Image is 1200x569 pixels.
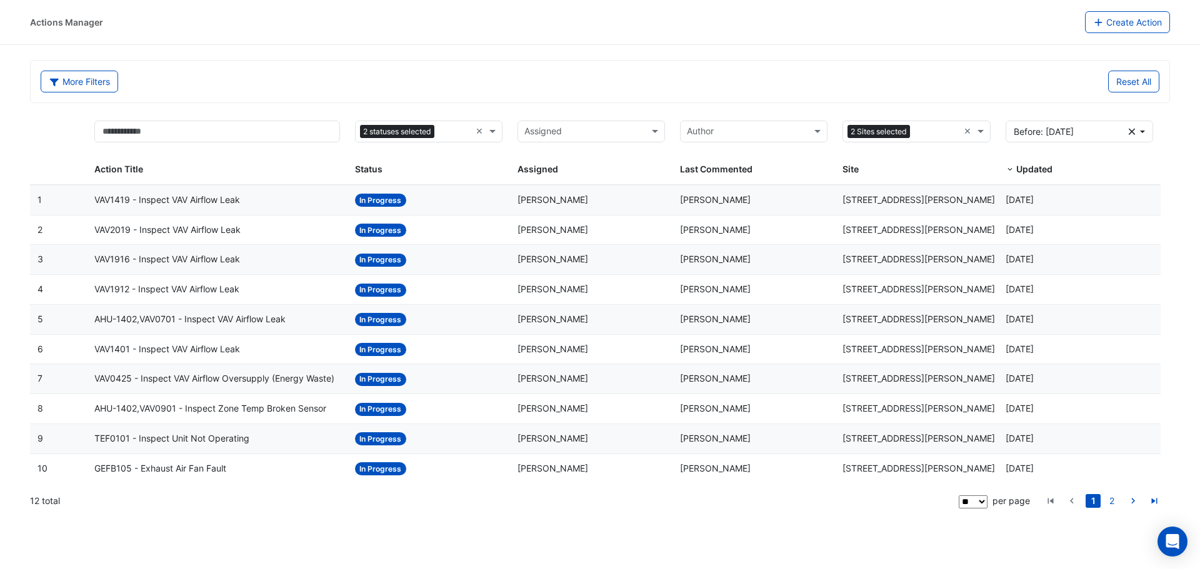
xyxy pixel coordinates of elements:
[94,372,334,386] span: VAV0425 - Inspect VAV Airflow Oversupply (Energy Waste)
[1085,11,1171,33] button: Create Action
[517,254,588,264] span: [PERSON_NAME]
[517,403,588,413] span: [PERSON_NAME]
[355,432,407,445] span: In Progress
[1108,71,1159,92] button: Reset All
[37,344,43,354] span: 6
[1126,494,1141,508] a: go to next page
[355,254,407,267] span: In Progress
[964,124,974,139] span: Clear
[94,252,240,267] span: VAV1916 - Inspect VAV Airflow Leak
[1043,494,1058,508] a: go to first page
[847,125,910,139] span: 2 Sites selected
[1006,463,1034,473] span: 2025-03-13T12:56:40.438
[842,224,995,235] span: [STREET_ADDRESS][PERSON_NAME]
[517,373,588,383] span: [PERSON_NAME]
[37,463,47,473] span: 10
[30,485,956,517] div: 12 total
[94,282,239,297] span: VAV1912 - Inspect VAV Airflow Leak
[842,373,995,383] span: [STREET_ADDRESS][PERSON_NAME]
[1006,194,1034,205] span: 2025-04-30T15:43:08.014
[37,314,43,324] span: 5
[1064,494,1079,508] a: go to previous page
[842,164,859,174] span: Site
[680,373,751,383] span: [PERSON_NAME]
[842,344,995,354] span: [STREET_ADDRESS][PERSON_NAME]
[476,124,486,139] span: Clear
[360,125,434,139] span: 2 statuses selected
[517,194,588,205] span: [PERSON_NAME]
[680,284,751,294] span: [PERSON_NAME]
[1086,494,1101,508] a: 1
[355,194,407,207] span: In Progress
[680,164,752,174] span: Last Commented
[355,284,407,297] span: In Progress
[1006,254,1034,264] span: 2025-04-30T15:27:18.423
[37,224,42,235] span: 2
[1006,284,1034,294] span: 2025-04-30T15:25:52.228
[1006,314,1034,324] span: 2025-04-30T14:18:48.035
[355,403,407,416] span: In Progress
[1006,344,1034,354] span: 2025-04-30T14:06:58.997
[94,223,241,237] span: VAV2019 - Inspect VAV Airflow Leak
[517,344,588,354] span: [PERSON_NAME]
[41,71,118,92] button: More Filters
[355,373,407,386] span: In Progress
[1157,527,1187,557] div: Open Intercom Messenger
[1129,125,1136,138] fa-icon: Clear
[842,463,995,473] span: [STREET_ADDRESS][PERSON_NAME]
[1006,121,1153,142] button: Before: [DATE]
[842,433,995,443] span: [STREET_ADDRESS][PERSON_NAME]
[680,403,751,413] span: [PERSON_NAME]
[842,284,995,294] span: [STREET_ADDRESS][PERSON_NAME]
[1104,494,1119,508] a: 2
[355,343,407,356] span: In Progress
[37,194,42,205] span: 1
[1014,126,1074,137] span: Before: 02 Aug 25
[37,254,43,264] span: 3
[1084,494,1102,508] li: page 1
[1006,433,1034,443] span: 2025-03-13T12:57:12.259
[1016,164,1052,174] span: Updated
[355,164,382,174] span: Status
[94,164,143,174] span: Action Title
[1006,403,1034,413] span: 2025-03-26T15:44:13.098
[94,312,286,327] span: AHU-1402,VAV0701 - Inspect VAV Airflow Leak
[517,314,588,324] span: [PERSON_NAME]
[680,314,751,324] span: [PERSON_NAME]
[37,284,43,294] span: 4
[37,373,42,383] span: 7
[1006,224,1034,235] span: 2025-04-30T15:31:57.184
[517,433,588,443] span: [PERSON_NAME]
[517,164,558,174] span: Assigned
[1102,494,1121,508] li: page 2
[37,403,43,413] span: 8
[1147,494,1162,508] a: go to last page
[680,433,751,443] span: [PERSON_NAME]
[355,313,407,326] span: In Progress
[30,16,103,29] div: Actions Manager
[94,462,226,476] span: GEFB105 - Exhaust Air Fan Fault
[992,495,1030,506] span: per page
[842,314,995,324] span: [STREET_ADDRESS][PERSON_NAME]
[680,194,751,205] span: [PERSON_NAME]
[680,224,751,235] span: [PERSON_NAME]
[517,463,588,473] span: [PERSON_NAME]
[680,344,751,354] span: [PERSON_NAME]
[355,462,407,475] span: In Progress
[1006,373,1034,383] span: 2025-04-09T15:04:03.813
[680,463,751,473] span: [PERSON_NAME]
[94,193,240,207] span: VAV1419 - Inspect VAV Airflow Leak
[94,342,240,357] span: VAV1401 - Inspect VAV Airflow Leak
[355,224,407,237] span: In Progress
[842,403,995,413] span: [STREET_ADDRESS][PERSON_NAME]
[37,433,43,443] span: 9
[94,432,249,446] span: TEF0101 - Inspect Unit Not Operating
[680,254,751,264] span: [PERSON_NAME]
[94,402,326,416] span: AHU-1402,VAV0901 - Inspect Zone Temp Broken Sensor
[517,224,588,235] span: [PERSON_NAME]
[517,284,588,294] span: [PERSON_NAME]
[842,194,995,205] span: [STREET_ADDRESS][PERSON_NAME]
[842,254,995,264] span: [STREET_ADDRESS][PERSON_NAME]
